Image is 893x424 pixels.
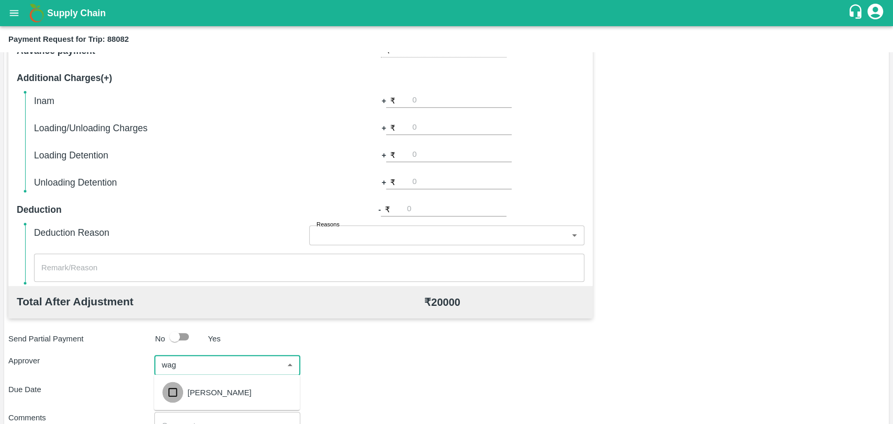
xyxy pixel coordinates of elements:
input: 0 [407,202,506,216]
h6: Unloading Detention [34,175,309,190]
div: [PERSON_NAME] [188,386,252,398]
p: Due Date [8,384,154,395]
h6: Deduction Reason [34,225,309,240]
p: Send Partial Payment [8,333,151,345]
b: + [381,122,386,134]
button: Close [283,358,297,372]
b: Advance payment [17,45,95,56]
button: open drawer [2,1,26,25]
label: Reasons [316,221,340,229]
p: Approver [8,355,154,366]
b: Supply Chain [47,8,106,18]
b: + [381,95,386,107]
p: ₹ [390,150,395,161]
p: Yes [208,333,220,345]
p: ₹ [390,122,395,134]
b: ₹ 20000 [424,296,460,308]
input: Select approver [157,358,280,372]
b: Total After Adjustment [17,295,133,307]
input: 0 [412,94,512,108]
b: + [381,177,386,188]
input: 0 [412,148,512,162]
p: ₹ [390,177,395,188]
h6: Loading/Unloading Charges [34,121,309,135]
div: customer-support [847,4,866,22]
b: Deduction [17,204,62,215]
b: + [381,150,386,161]
p: ₹ [390,95,395,107]
p: Comments [8,412,154,423]
h6: Loading Detention [34,148,309,163]
img: logo [26,3,47,24]
input: 0 [412,175,512,189]
a: Supply Chain [47,6,847,20]
b: Additional Charges(+) [17,73,112,83]
input: 0 [412,121,512,135]
p: ₹ [385,204,390,215]
b: Payment Request for Trip: 88082 [8,35,129,43]
p: No [155,333,165,345]
b: - [378,204,381,215]
h6: Inam [34,94,309,108]
div: account of current user [866,2,885,24]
